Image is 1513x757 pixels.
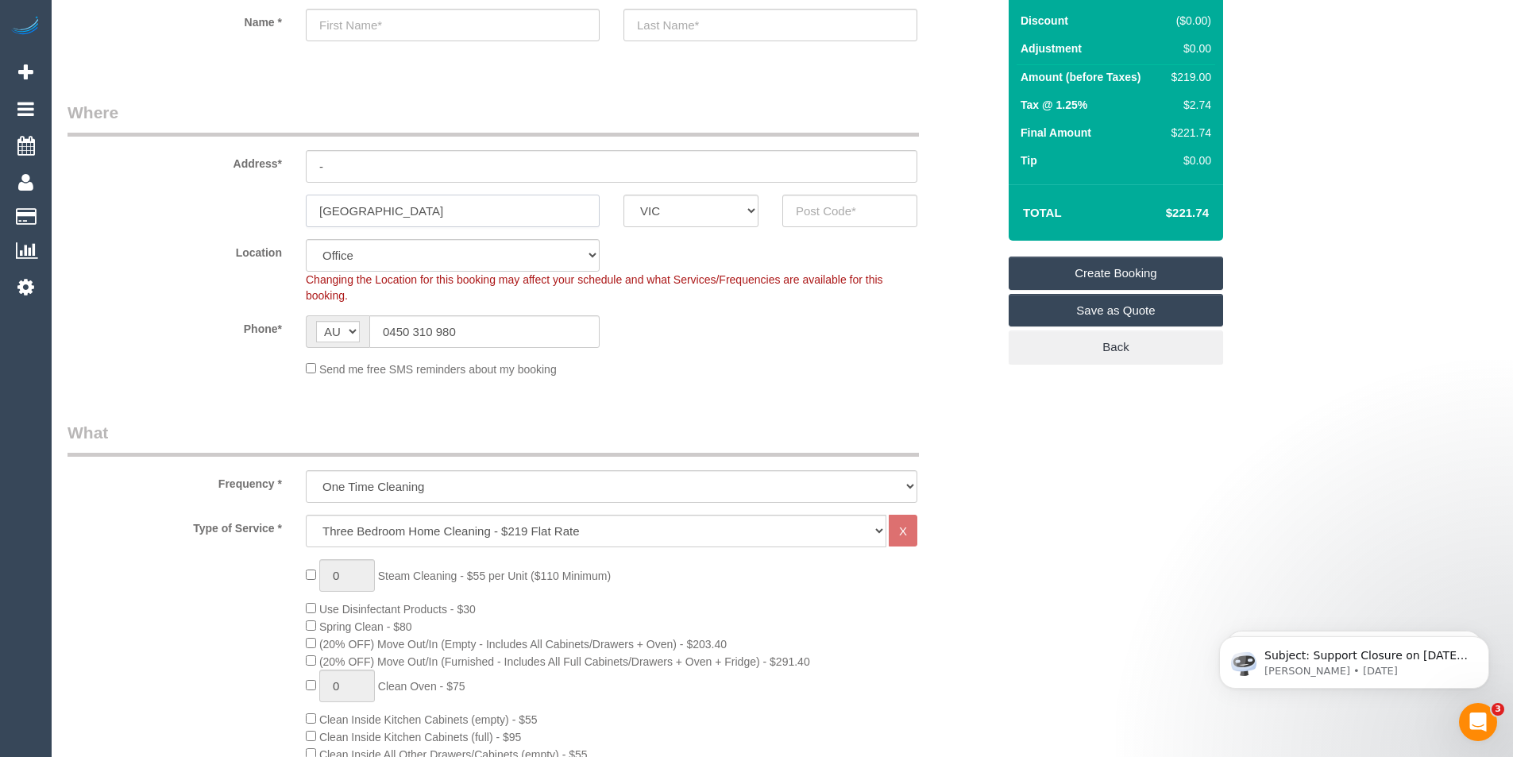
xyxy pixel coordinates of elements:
img: Automaid Logo [10,16,41,38]
span: Clean Inside Kitchen Cabinets (full) - $95 [319,731,521,743]
label: Tax @ 1.25% [1021,97,1087,113]
span: Clean Inside Kitchen Cabinets (empty) - $55 [319,713,538,726]
div: $221.74 [1165,125,1211,141]
span: Spring Clean - $80 [319,620,412,633]
label: Final Amount [1021,125,1091,141]
label: Amount (before Taxes) [1021,69,1141,85]
label: Name * [56,9,294,30]
legend: Where [68,101,919,137]
a: Save as Quote [1009,294,1223,327]
label: Location [56,239,294,261]
label: Tip [1021,153,1037,168]
input: Phone* [369,315,600,348]
span: Steam Cleaning - $55 per Unit ($110 Minimum) [378,570,611,582]
h4: $221.74 [1118,207,1209,220]
span: Use Disinfectant Products - $30 [319,603,476,616]
div: ($0.00) [1165,13,1211,29]
span: (20% OFF) Move Out/In (Empty - Includes All Cabinets/Drawers + Oven) - $203.40 [319,638,727,651]
label: Phone* [56,315,294,337]
iframe: Intercom live chat [1459,703,1497,741]
label: Adjustment [1021,41,1082,56]
input: Last Name* [623,9,917,41]
input: First Name* [306,9,600,41]
label: Type of Service * [56,515,294,536]
label: Discount [1021,13,1068,29]
span: (20% OFF) Move Out/In (Furnished - Includes All Full Cabinets/Drawers + Oven + Fridge) - $291.40 [319,655,810,668]
label: Address* [56,150,294,172]
div: $219.00 [1165,69,1211,85]
span: Clean Oven - $75 [378,680,465,693]
span: Changing the Location for this booking may affect your schedule and what Services/Frequencies are... [306,273,883,302]
legend: What [68,421,919,457]
div: $0.00 [1165,41,1211,56]
span: Send me free SMS reminders about my booking [319,363,557,376]
div: $0.00 [1165,153,1211,168]
strong: Total [1023,206,1062,219]
div: $2.74 [1165,97,1211,113]
a: Create Booking [1009,257,1223,290]
iframe: Intercom notifications message [1195,603,1513,714]
input: Post Code* [782,195,917,227]
input: Suburb* [306,195,600,227]
label: Frequency * [56,470,294,492]
span: 3 [1492,703,1504,716]
a: Back [1009,330,1223,364]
